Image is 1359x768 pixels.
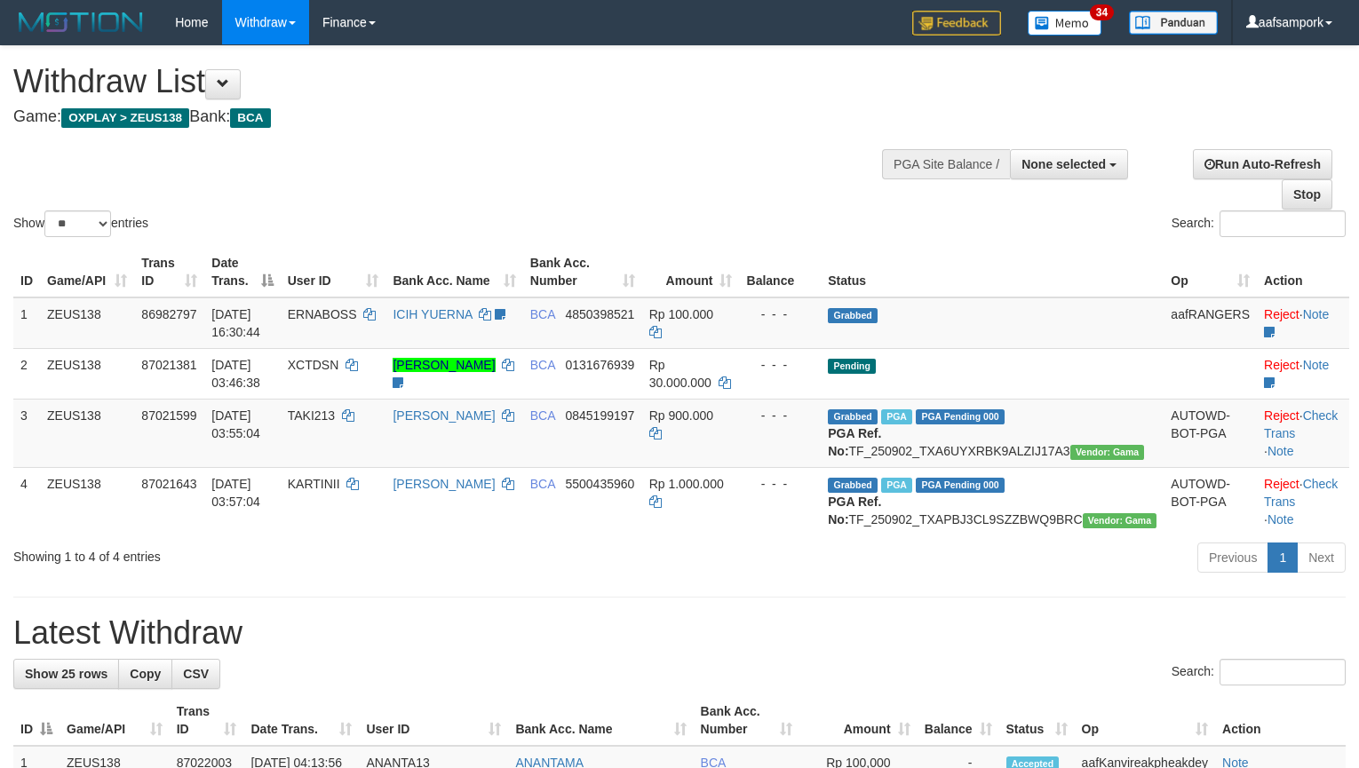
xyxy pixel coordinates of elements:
th: Action [1257,247,1349,297]
a: Next [1297,542,1346,573]
a: Note [1303,358,1330,372]
a: Reject [1264,358,1299,372]
th: Game/API: activate to sort column ascending [60,695,170,746]
th: Balance [739,247,821,297]
td: 4 [13,467,40,535]
span: [DATE] 03:57:04 [211,477,260,509]
a: Previous [1197,542,1268,573]
label: Search: [1172,659,1346,685]
a: Reject [1264,408,1299,423]
td: · · [1257,467,1349,535]
a: Reject [1264,477,1299,491]
th: Op: activate to sort column ascending [1075,695,1215,746]
th: Bank Acc. Name: activate to sort column ascending [508,695,693,746]
th: Bank Acc. Number: activate to sort column ascending [694,695,799,746]
a: ICIH YUERNA [393,307,472,321]
span: ERNABOSS [288,307,357,321]
span: Copy 4850398521 to clipboard [565,307,634,321]
b: PGA Ref. No: [828,426,881,458]
a: 1 [1268,542,1298,573]
span: 34 [1090,4,1114,20]
div: Showing 1 to 4 of 4 entries [13,541,553,566]
a: [PERSON_NAME] [393,408,495,423]
span: 87021599 [141,408,196,423]
th: ID [13,247,40,297]
span: KARTINII [288,477,340,491]
h1: Latest Withdraw [13,615,1346,651]
span: Vendor URL: https://trx31.1velocity.biz [1070,445,1145,460]
span: Rp 100.000 [649,307,713,321]
span: PGA Pending [916,409,1005,424]
span: Marked by aafanarl [881,478,912,493]
div: - - - [746,407,814,424]
a: Reject [1264,307,1299,321]
img: panduan.png [1129,11,1218,35]
th: Amount: activate to sort column ascending [799,695,918,746]
a: Copy [118,659,172,689]
span: BCA [530,477,555,491]
input: Search: [1220,659,1346,685]
img: Feedback.jpg [912,11,1001,36]
td: · [1257,297,1349,349]
span: 86982797 [141,307,196,321]
a: Run Auto-Refresh [1193,149,1332,179]
th: Game/API: activate to sort column ascending [40,247,134,297]
img: Button%20Memo.svg [1028,11,1102,36]
a: [PERSON_NAME] [393,477,495,491]
span: Copy 5500435960 to clipboard [565,477,634,491]
span: BCA [230,108,270,128]
span: TAKI213 [288,408,335,423]
th: Date Trans.: activate to sort column ascending [243,695,359,746]
span: Grabbed [828,308,878,323]
a: CSV [171,659,220,689]
td: AUTOWD-BOT-PGA [1164,399,1257,467]
span: Copy 0131676939 to clipboard [565,358,634,372]
span: Show 25 rows [25,667,107,681]
span: Grabbed [828,409,878,424]
td: aafRANGERS [1164,297,1257,349]
th: User ID: activate to sort column ascending [359,695,508,746]
button: None selected [1010,149,1128,179]
select: Showentries [44,210,111,237]
span: XCTDSN [288,358,339,372]
span: [DATE] 03:46:38 [211,358,260,390]
td: TF_250902_TXA6UYXRBK9ALZIJ17A3 [821,399,1164,467]
span: OXPLAY > ZEUS138 [61,108,189,128]
span: Rp 900.000 [649,408,713,423]
th: Bank Acc. Number: activate to sort column ascending [523,247,642,297]
td: · · [1257,399,1349,467]
th: User ID: activate to sort column ascending [281,247,386,297]
span: BCA [530,307,555,321]
span: [DATE] 16:30:44 [211,307,260,339]
h4: Game: Bank: [13,108,888,126]
span: BCA [530,408,555,423]
span: Rp 1.000.000 [649,477,724,491]
span: PGA Pending [916,478,1005,493]
td: ZEUS138 [40,399,134,467]
span: Pending [828,359,876,374]
th: ID: activate to sort column descending [13,695,60,746]
a: Check Trans [1264,408,1338,440]
a: Show 25 rows [13,659,119,689]
th: Trans ID: activate to sort column ascending [170,695,244,746]
th: Op: activate to sort column ascending [1164,247,1257,297]
th: Status: activate to sort column ascending [999,695,1075,746]
th: Status [821,247,1164,297]
span: 87021643 [141,477,196,491]
span: Vendor URL: https://trx31.1velocity.biz [1083,513,1157,528]
h1: Withdraw List [13,64,888,99]
b: PGA Ref. No: [828,495,881,527]
td: ZEUS138 [40,467,134,535]
td: 1 [13,297,40,349]
td: 3 [13,399,40,467]
label: Show entries [13,210,148,237]
th: Trans ID: activate to sort column ascending [134,247,204,297]
a: Note [1303,307,1330,321]
td: ZEUS138 [40,297,134,349]
span: 87021381 [141,358,196,372]
a: Check Trans [1264,477,1338,509]
td: ZEUS138 [40,348,134,399]
th: Action [1215,695,1346,746]
th: Balance: activate to sort column ascending [918,695,999,746]
th: Amount: activate to sort column ascending [642,247,740,297]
